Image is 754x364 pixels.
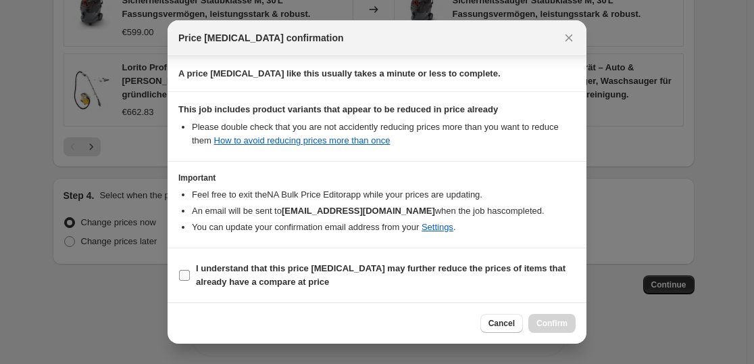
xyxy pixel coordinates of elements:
h3: Important [178,173,576,183]
button: Close [559,28,578,47]
span: Price [MEDICAL_DATA] confirmation [178,31,344,45]
li: An email will be sent to when the job has completed . [192,204,576,218]
b: A price [MEDICAL_DATA] like this usually takes a minute or less to complete. [178,68,501,78]
li: You can update your confirmation email address from your . [192,221,576,234]
li: Feel free to exit the NA Bulk Price Editor app while your prices are updating. [192,188,576,202]
a: How to avoid reducing prices more than once [214,135,391,145]
b: [EMAIL_ADDRESS][DOMAIN_NAME] [282,206,435,216]
b: This job includes product variants that appear to be reduced in price already [178,104,498,114]
button: Cancel [480,314,523,333]
li: Please double check that you are not accidently reducing prices more than you want to reduce them [192,120,576,147]
b: I understand that this price [MEDICAL_DATA] may further reduce the prices of items that already h... [196,263,565,287]
span: Cancel [488,318,515,329]
a: Settings [422,222,453,232]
